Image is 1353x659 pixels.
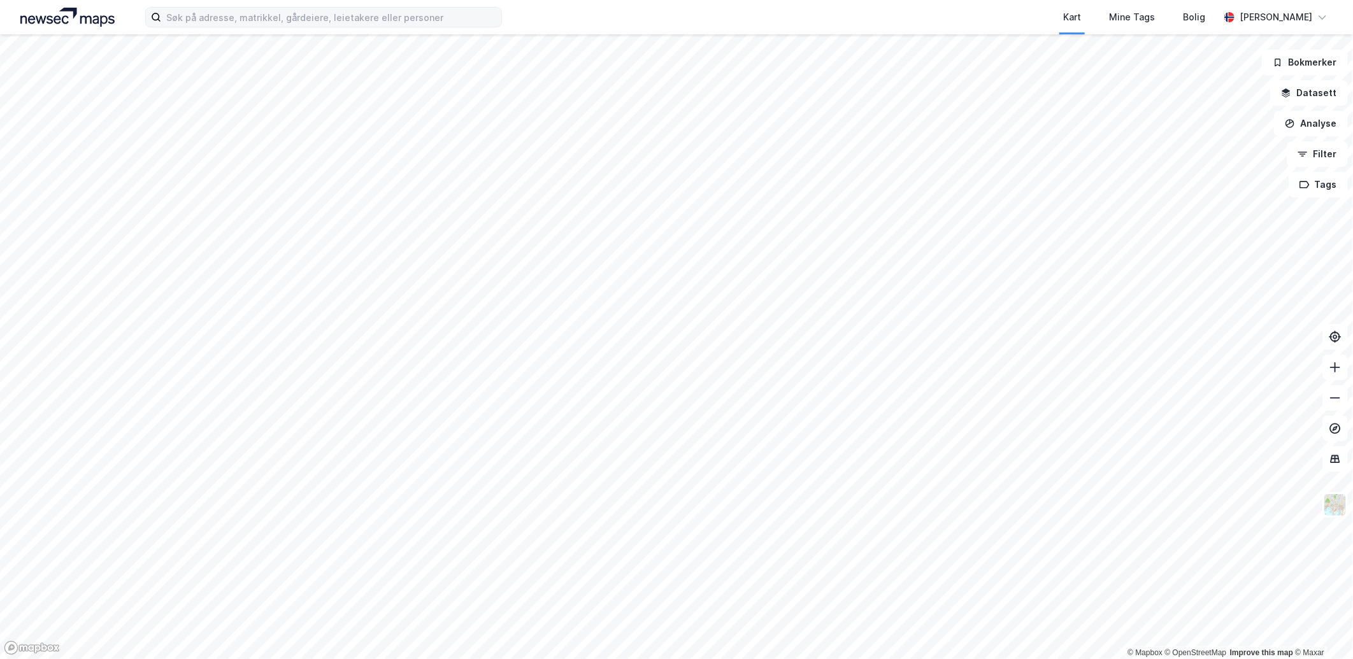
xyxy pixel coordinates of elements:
[1289,598,1353,659] iframe: Chat Widget
[1323,493,1347,517] img: Z
[1287,141,1348,167] button: Filter
[1262,50,1348,75] button: Bokmerker
[4,641,60,655] a: Mapbox homepage
[1289,172,1348,197] button: Tags
[1063,10,1081,25] div: Kart
[1270,80,1348,106] button: Datasett
[161,8,501,27] input: Søk på adresse, matrikkel, gårdeiere, leietakere eller personer
[1289,598,1353,659] div: Kontrollprogram for chat
[1109,10,1155,25] div: Mine Tags
[1165,648,1227,657] a: OpenStreetMap
[1183,10,1205,25] div: Bolig
[20,8,115,27] img: logo.a4113a55bc3d86da70a041830d287a7e.svg
[1127,648,1163,657] a: Mapbox
[1274,111,1348,136] button: Analyse
[1240,10,1312,25] div: [PERSON_NAME]
[1230,648,1293,657] a: Improve this map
